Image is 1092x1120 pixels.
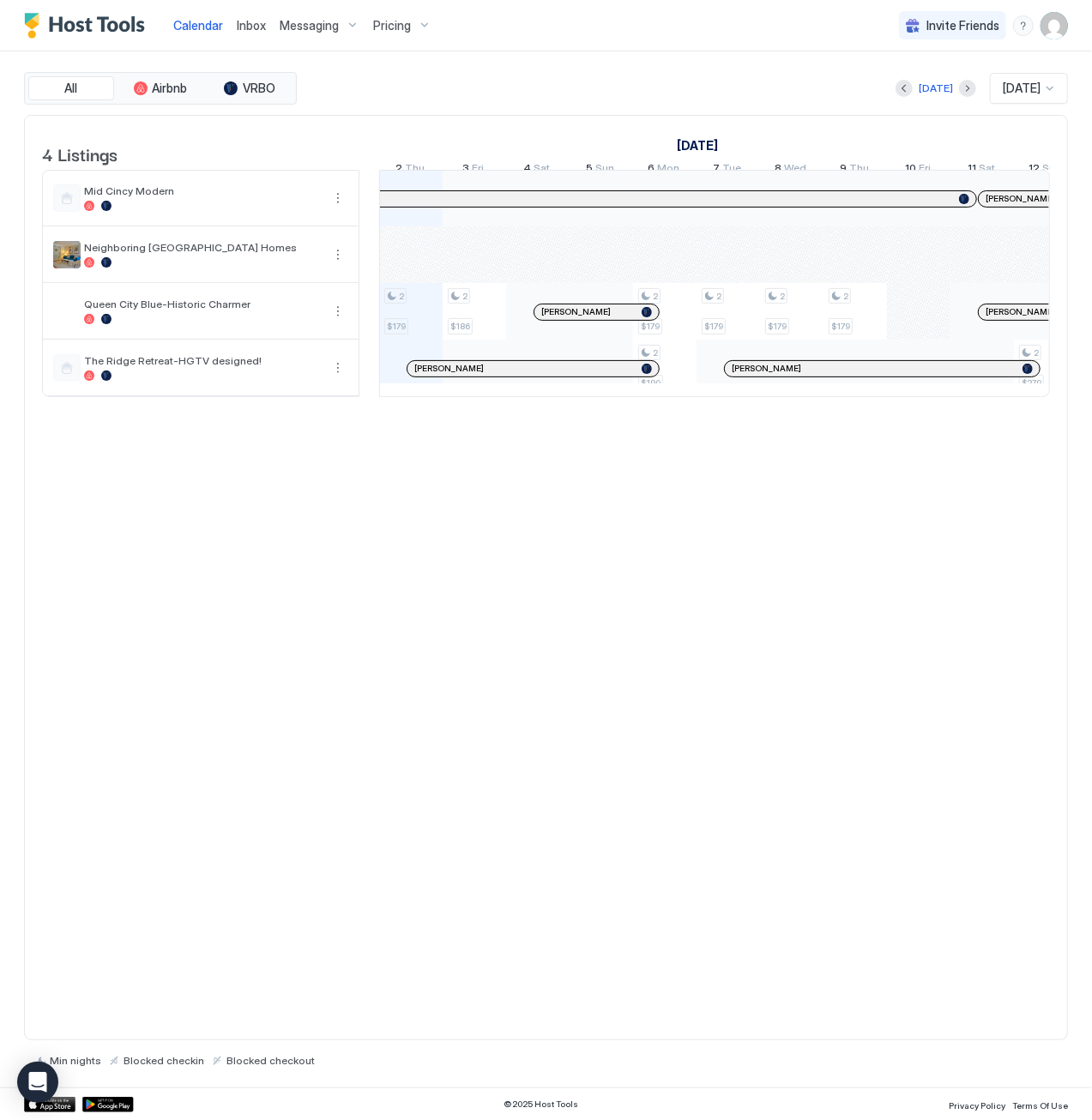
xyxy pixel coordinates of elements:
[328,244,348,265] button: More options
[237,16,266,34] a: Inbox
[53,241,81,268] div: listing image
[387,321,406,332] span: $179
[723,161,742,179] span: Tue
[986,193,1055,204] span: [PERSON_NAME]
[1042,161,1061,179] span: Sun
[1034,347,1039,358] span: 2
[641,377,661,388] span: $190
[1041,12,1068,39] div: User profile
[916,78,956,99] button: [DATE]
[473,161,485,179] span: Fri
[775,161,782,179] span: 8
[520,158,555,183] a: October 4, 2025
[644,158,685,183] a: October 6, 2025
[831,321,850,332] span: $179
[328,301,348,322] div: menu
[84,241,321,254] span: Neighboring [GEOGRAPHIC_DATA] Homes
[732,363,801,374] span: [PERSON_NAME]
[450,321,470,332] span: $186
[541,306,611,317] span: [PERSON_NAME]
[849,161,869,179] span: Thu
[649,161,655,179] span: 6
[653,291,658,302] span: 2
[328,358,348,378] button: More options
[709,158,746,183] a: October 7, 2025
[968,161,976,179] span: 11
[207,76,293,100] button: VRBO
[328,301,348,322] button: More options
[524,161,532,179] span: 4
[1003,81,1041,96] span: [DATE]
[1012,1100,1068,1111] span: Terms Of Use
[926,18,999,33] span: Invite Friends
[84,298,321,310] span: Queen City Blue-Historic Charmer
[237,18,266,33] span: Inbox
[65,81,78,96] span: All
[373,18,411,33] span: Pricing
[463,161,470,179] span: 3
[395,161,402,179] span: 2
[328,188,348,208] div: menu
[42,141,118,166] span: 4 Listings
[949,1100,1005,1111] span: Privacy Policy
[534,161,551,179] span: Sat
[785,161,807,179] span: Wed
[173,16,223,34] a: Calendar
[704,321,723,332] span: $179
[1012,1095,1068,1113] a: Terms Of Use
[979,161,995,179] span: Sat
[462,291,468,302] span: 2
[24,13,153,39] a: Host Tools Logo
[504,1099,579,1110] span: © 2025 Host Tools
[1022,377,1041,388] span: $279
[905,161,916,179] span: 10
[24,1097,75,1112] a: App Store
[587,161,594,179] span: 5
[716,291,721,302] span: 2
[901,158,935,183] a: October 10, 2025
[771,158,811,183] a: October 8, 2025
[24,72,297,105] div: tab-group
[28,76,114,100] button: All
[919,161,931,179] span: Fri
[17,1062,58,1103] div: Open Intercom Messenger
[768,321,787,332] span: $179
[1024,158,1065,183] a: October 12, 2025
[226,1054,315,1067] span: Blocked checkout
[82,1097,134,1112] div: Google Play Store
[780,291,785,302] span: 2
[840,161,847,179] span: 9
[53,298,81,325] div: listing image
[596,161,615,179] span: Sun
[963,158,999,183] a: October 11, 2025
[50,1054,101,1067] span: Min nights
[1029,161,1040,179] span: 12
[399,291,404,302] span: 2
[118,76,203,100] button: Airbnb
[328,188,348,208] button: More options
[328,244,348,265] div: menu
[391,158,429,183] a: October 2, 2025
[843,291,848,302] span: 2
[84,354,321,367] span: The Ridge Retreat-HGTV designed!
[459,158,489,183] a: October 3, 2025
[153,81,188,96] span: Airbnb
[124,1054,204,1067] span: Blocked checkin
[658,161,680,179] span: Mon
[173,18,223,33] span: Calendar
[653,347,658,358] span: 2
[919,81,953,96] div: [DATE]
[836,158,873,183] a: October 9, 2025
[959,80,976,97] button: Next month
[414,363,484,374] span: [PERSON_NAME]
[328,358,348,378] div: menu
[280,18,339,33] span: Messaging
[641,321,660,332] span: $179
[896,80,913,97] button: Previous month
[582,158,619,183] a: October 5, 2025
[672,133,721,158] a: October 1, 2025
[405,161,425,179] span: Thu
[949,1095,1005,1113] a: Privacy Policy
